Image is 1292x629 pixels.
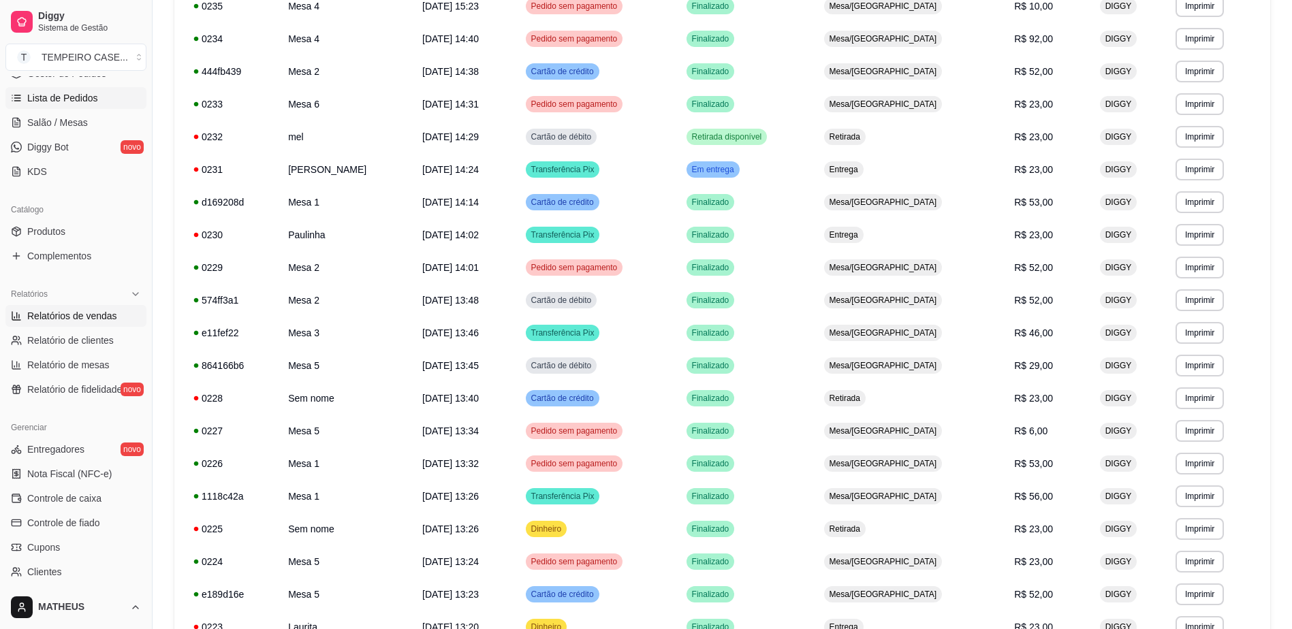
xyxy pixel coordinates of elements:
span: DIGGY [1103,327,1135,338]
span: DIGGY [1103,164,1135,175]
td: Mesa 2 [280,284,414,317]
button: Imprimir [1176,289,1224,311]
span: [DATE] 13:45 [422,360,479,371]
span: [DATE] 14:01 [422,262,479,273]
span: Transferência Pix [529,327,597,338]
span: Pedido sem pagamento [529,262,620,273]
span: Entrega [827,164,861,175]
span: Finalizado [689,66,732,77]
span: Relatórios de vendas [27,309,117,323]
div: Gerenciar [5,417,146,438]
div: 0233 [193,97,272,111]
span: Diggy [38,10,141,22]
span: Mesa/[GEOGRAPHIC_DATA] [827,197,940,208]
span: Finalizado [689,229,732,240]
span: R$ 23,00 [1014,164,1053,175]
a: Lista de Pedidos [5,87,146,109]
span: Diggy Bot [27,140,69,154]
td: Paulinha [280,219,414,251]
span: Mesa/[GEOGRAPHIC_DATA] [827,327,940,338]
span: R$ 46,00 [1014,327,1053,338]
span: R$ 52,00 [1014,589,1053,600]
span: T [17,50,31,64]
button: Imprimir [1176,387,1224,409]
span: R$ 23,00 [1014,131,1053,142]
button: Imprimir [1176,518,1224,540]
span: Transferência Pix [529,164,597,175]
span: Lista de Pedidos [27,91,98,105]
span: Cupons [27,541,60,554]
span: DIGGY [1103,458,1135,469]
td: Sem nome [280,513,414,545]
span: Salão / Mesas [27,116,88,129]
span: Finalizado [689,458,732,469]
span: Finalizado [689,425,732,436]
span: Pedido sem pagamento [529,1,620,12]
td: Mesa 5 [280,349,414,382]
button: Imprimir [1176,159,1224,180]
span: R$ 56,00 [1014,491,1053,502]
span: [DATE] 14:02 [422,229,479,240]
span: Cartão de crédito [529,589,597,600]
span: DIGGY [1103,589,1135,600]
div: 0224 [193,555,272,568]
button: Imprimir [1176,485,1224,507]
span: DIGGY [1103,556,1135,567]
button: Imprimir [1176,551,1224,572]
div: e189d16e [193,587,272,601]
span: Finalizado [689,360,732,371]
span: Mesa/[GEOGRAPHIC_DATA] [827,295,940,306]
span: DIGGY [1103,295,1135,306]
span: Produtos [27,225,65,238]
span: DIGGY [1103,66,1135,77]
span: R$ 23,00 [1014,393,1053,404]
span: Cartão de crédito [529,393,597,404]
span: Complementos [27,249,91,263]
span: DIGGY [1103,262,1135,273]
span: Transferência Pix [529,491,597,502]
button: Imprimir [1176,355,1224,376]
div: 0232 [193,130,272,144]
span: DIGGY [1103,197,1135,208]
span: Cartão de débito [529,131,595,142]
div: 0234 [193,32,272,46]
span: Finalizado [689,262,732,273]
div: e11fef22 [193,326,272,340]
span: Pedido sem pagamento [529,99,620,110]
button: Imprimir [1176,224,1224,246]
td: Mesa 1 [280,480,414,513]
span: Mesa/[GEOGRAPHIC_DATA] [827,33,940,44]
td: Mesa 1 [280,186,414,219]
span: Pedido sem pagamento [529,33,620,44]
div: Catálogo [5,199,146,221]
div: 0230 [193,228,272,242]
button: Imprimir [1176,420,1224,442]
td: Mesa 6 [280,88,414,120]
span: [DATE] 13:40 [422,393,479,404]
span: DIGGY [1103,360,1135,371]
button: Imprimir [1176,257,1224,278]
span: DIGGY [1103,523,1135,534]
a: Complementos [5,245,146,267]
span: R$ 10,00 [1014,1,1053,12]
span: R$ 23,00 [1014,229,1053,240]
a: Relatórios de vendas [5,305,146,327]
span: R$ 23,00 [1014,523,1053,534]
span: Transferência Pix [529,229,597,240]
button: Imprimir [1176,126,1224,148]
a: Clientes [5,561,146,583]
span: R$ 92,00 [1014,33,1053,44]
span: Finalizado [689,197,732,208]
div: d169208d [193,195,272,209]
span: Mesa/[GEOGRAPHIC_DATA] [827,360,940,371]
span: R$ 29,00 [1014,360,1053,371]
span: Pedido sem pagamento [529,556,620,567]
div: 444fb439 [193,65,272,78]
span: [DATE] 14:14 [422,197,479,208]
span: Finalizado [689,33,732,44]
td: Mesa 5 [280,578,414,611]
button: Imprimir [1176,93,1224,115]
span: [DATE] 13:34 [422,425,479,436]
td: Mesa 2 [280,55,414,88]
td: Mesa 5 [280,545,414,578]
